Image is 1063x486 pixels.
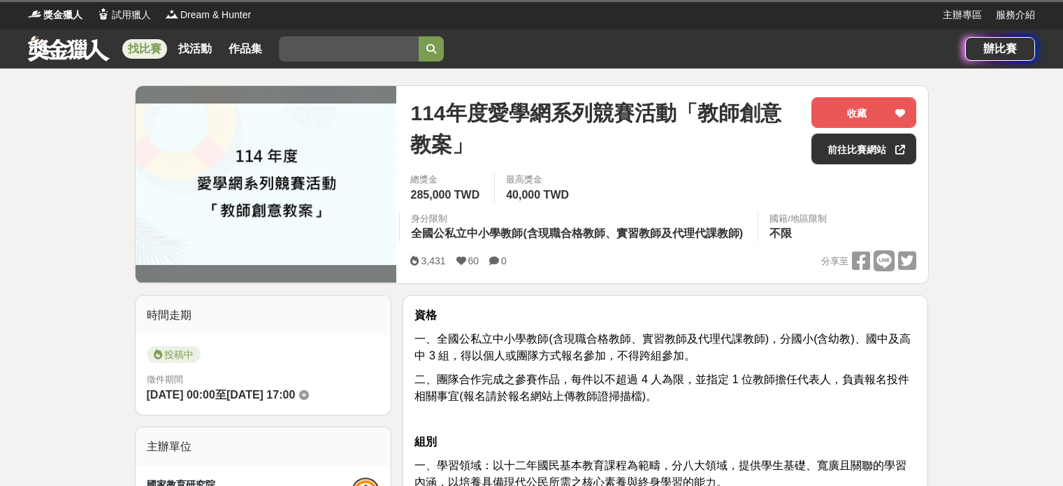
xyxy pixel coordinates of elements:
[147,389,215,401] span: [DATE] 00:00
[136,296,391,335] div: 時間走期
[410,189,479,201] span: 285,000 TWD
[468,255,479,266] span: 60
[414,333,910,362] span: 一、全國公私立中小學教師(含現職合格教師、實習教師及代理代課教師)，分國小(含幼教)、國中及高中 3 組，得以個人或團隊方式報名參加，不得跨組參加。
[943,8,982,22] a: 主辦專區
[414,436,437,448] strong: 組別
[147,346,201,363] span: 投稿中
[226,389,295,401] span: [DATE] 17:00
[112,8,151,22] span: 試用獵人
[180,8,251,22] span: Dream & Hunter
[122,39,167,59] a: 找比賽
[421,255,445,266] span: 3,431
[821,251,848,272] span: 分享至
[811,97,916,128] button: 收藏
[136,103,397,266] img: Cover Image
[410,97,800,160] span: 114年度愛學網系列競賽活動「教師創意教案」
[165,8,251,22] a: LogoDream & Hunter
[501,255,507,266] span: 0
[506,173,572,187] span: 最高獎金
[165,7,179,21] img: Logo
[411,212,746,226] div: 身分限制
[414,373,909,402] span: 二、團隊合作完成之參賽作品，每件以不超過 4 人為限，並指定 1 位教師擔任代表人，負責報名投件相關事宜(報名請於報名網站上傳教師證掃描檔)。
[965,37,1035,61] a: 辦比賽
[414,309,437,321] strong: 資格
[411,227,743,239] span: 全國公私立中小學教師(含現職合格教師、實習教師及代理代課教師)
[811,134,916,164] a: 前往比賽網站
[223,39,268,59] a: 作品集
[147,374,183,385] span: 徵件期間
[28,8,82,22] a: Logo獎金獵人
[215,389,226,401] span: 至
[410,173,483,187] span: 總獎金
[506,189,569,201] span: 40,000 TWD
[996,8,1035,22] a: 服務介紹
[28,7,42,21] img: Logo
[173,39,217,59] a: 找活動
[43,8,82,22] span: 獎金獵人
[136,427,391,466] div: 主辦單位
[769,212,827,226] div: 國籍/地區限制
[96,7,110,21] img: Logo
[96,8,151,22] a: Logo試用獵人
[769,227,792,239] span: 不限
